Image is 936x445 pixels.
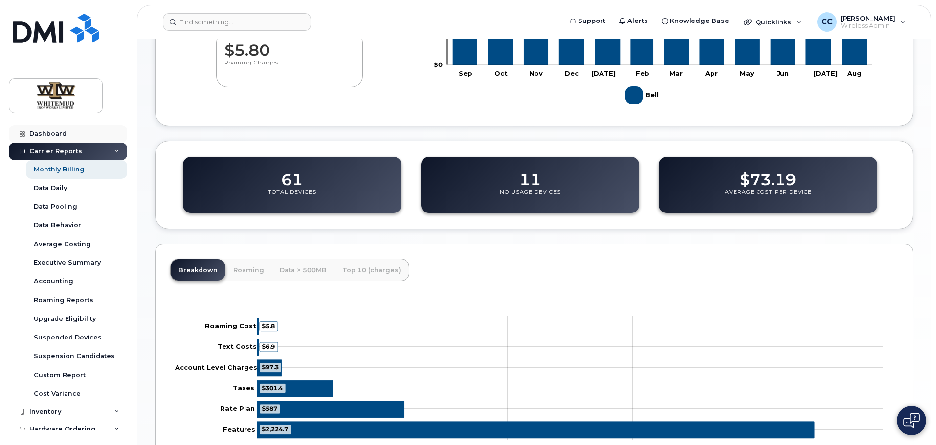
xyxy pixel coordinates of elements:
[669,69,683,77] tspan: Mar
[262,363,279,371] tspan: $97.3
[175,363,257,371] tspan: Account Level Charges
[627,16,648,26] span: Alerts
[334,259,409,281] a: Top 10 (charges)
[841,22,895,30] span: Wireless Admin
[500,189,561,206] p: No Usage Devices
[578,16,605,26] span: Support
[821,16,833,28] span: CC
[670,16,729,26] span: Knowledge Base
[281,161,303,189] dd: 61
[163,13,311,31] input: Find something...
[262,384,283,391] tspan: $301.4
[655,11,736,31] a: Knowledge Base
[705,69,718,77] tspan: Apr
[636,69,649,77] tspan: Feb
[224,59,355,77] p: Roaming Charges
[220,404,255,412] tspan: Rate Plan
[233,383,254,391] tspan: Taxes
[434,60,443,68] tspan: $0
[903,413,920,428] img: Open chat
[737,12,808,32] div: Quicklinks
[841,14,895,22] span: [PERSON_NAME]
[529,69,543,77] tspan: Nov
[591,69,616,77] tspan: [DATE]
[740,69,754,77] tspan: May
[563,11,612,31] a: Support
[725,189,812,206] p: Average Cost Per Device
[257,318,814,438] g: Series
[224,32,355,59] dd: $5.80
[612,11,655,31] a: Alerts
[218,342,257,350] tspan: Text Costs
[205,321,256,329] tspan: Roaming Cost
[810,12,913,32] div: Cory Cote
[223,425,255,433] tspan: Features
[740,161,796,189] dd: $73.19
[625,83,661,108] g: Bell
[262,404,277,412] tspan: $587
[262,342,275,350] tspan: $6.9
[459,69,472,77] tspan: Sep
[756,18,791,26] span: Quicklinks
[272,259,334,281] a: Data > 500MB
[262,322,275,329] tspan: $5.8
[262,425,288,433] tspan: $2,224.7
[225,259,272,281] a: Roaming
[268,189,316,206] p: Total Devices
[171,259,225,281] a: Breakdown
[625,83,661,108] g: Legend
[847,69,862,77] tspan: Aug
[519,161,541,189] dd: 11
[565,69,579,77] tspan: Dec
[494,69,508,77] tspan: Oct
[777,69,789,77] tspan: Jun
[813,69,838,77] tspan: [DATE]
